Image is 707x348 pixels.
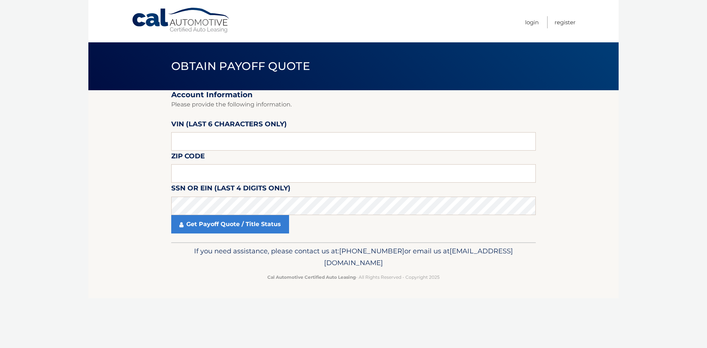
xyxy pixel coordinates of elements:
a: Login [525,16,539,28]
label: SSN or EIN (last 4 digits only) [171,183,291,196]
p: - All Rights Reserved - Copyright 2025 [176,273,531,281]
span: [PHONE_NUMBER] [339,247,404,255]
p: Please provide the following information. [171,99,536,110]
a: Register [555,16,576,28]
label: Zip Code [171,151,205,164]
a: Cal Automotive [131,7,231,34]
span: Obtain Payoff Quote [171,59,310,73]
a: Get Payoff Quote / Title Status [171,215,289,233]
h2: Account Information [171,90,536,99]
p: If you need assistance, please contact us at: or email us at [176,245,531,269]
label: VIN (last 6 characters only) [171,119,287,132]
strong: Cal Automotive Certified Auto Leasing [267,274,356,280]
